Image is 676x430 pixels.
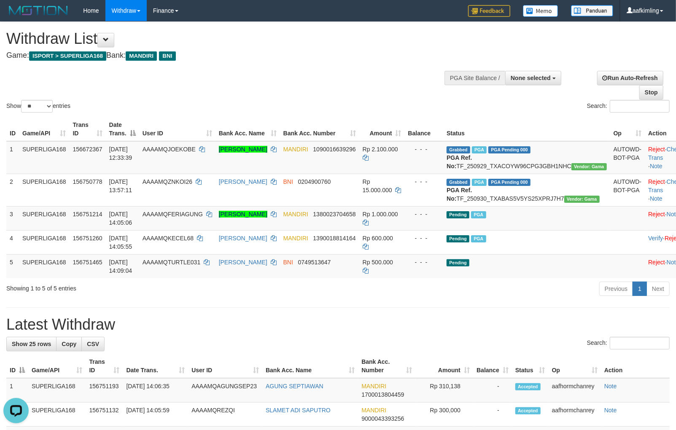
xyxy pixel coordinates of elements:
[511,75,551,81] span: None selected
[123,378,188,403] td: [DATE] 14:06:35
[443,174,610,206] td: TF_250930_TXABAS5V5YS25XPRJ7H7
[515,383,541,390] span: Accepted
[86,403,123,427] td: 156751132
[70,117,106,141] th: Trans ID: activate to sort column ascending
[143,235,194,242] span: AAAAMQKECEL68
[6,4,70,17] img: MOTION_logo.png
[126,51,157,61] span: MANDIRI
[599,282,633,296] a: Previous
[219,146,267,153] a: [PERSON_NAME]
[650,195,663,202] a: Note
[358,354,415,378] th: Bank Acc. Number: activate to sort column ascending
[87,341,99,347] span: CSV
[3,3,29,29] button: Open LiveChat chat widget
[28,354,86,378] th: Game/API: activate to sort column ascending
[443,117,610,141] th: Status
[6,316,670,333] h1: Latest Withdraw
[415,378,473,403] td: Rp 310,138
[549,378,601,403] td: aafhormchanrey
[313,211,356,218] span: Copy 1380023704658 to clipboard
[86,354,123,378] th: Trans ID: activate to sort column ascending
[447,187,472,202] b: PGA Ref. No:
[6,337,57,351] a: Show 25 rows
[648,178,665,185] a: Reject
[73,146,102,153] span: 156672367
[283,235,308,242] span: MANDIRI
[505,71,561,85] button: None selected
[143,146,196,153] span: AAAAMQJOEKOBE
[648,211,665,218] a: Reject
[159,51,175,61] span: BNI
[188,354,262,378] th: User ID: activate to sort column ascending
[298,259,331,266] span: Copy 0749513647 to clipboard
[361,391,404,398] span: Copy 1700013804459 to clipboard
[512,354,549,378] th: Status: activate to sort column ascending
[298,178,331,185] span: Copy 0204900760 to clipboard
[219,235,267,242] a: [PERSON_NAME]
[283,146,308,153] span: MANDIRI
[28,403,86,427] td: SUPERLIGA168
[447,154,472,169] b: PGA Ref. No:
[6,230,19,254] td: 4
[19,174,70,206] td: SUPERLIGA168
[488,179,531,186] span: PGA Pending
[363,146,398,153] span: Rp 2.100.000
[29,51,106,61] span: ISPORT > SUPERLIGA168
[21,100,53,113] select: Showentries
[447,146,470,153] span: Grabbed
[363,259,393,266] span: Rp 500.000
[646,282,670,296] a: Next
[408,177,440,186] div: - - -
[610,174,645,206] td: AUTOWD-BOT-PGA
[6,378,28,403] td: 1
[6,51,442,60] h4: Game: Bank:
[19,254,70,278] td: SUPERLIGA168
[472,179,487,186] span: Marked by aafsoycanthlai
[597,71,663,85] a: Run Auto-Refresh
[188,403,262,427] td: AAAAMQREZQI
[610,117,645,141] th: Op: activate to sort column ascending
[447,235,469,242] span: Pending
[6,100,70,113] label: Show entries
[601,354,670,378] th: Action
[12,341,51,347] span: Show 25 rows
[109,235,132,250] span: [DATE] 14:05:55
[19,141,70,174] td: SUPERLIGA168
[28,378,86,403] td: SUPERLIGA168
[473,354,512,378] th: Balance: activate to sort column ascending
[219,259,267,266] a: [PERSON_NAME]
[610,100,670,113] input: Search:
[73,235,102,242] span: 156751260
[587,337,670,349] label: Search:
[405,117,444,141] th: Balance
[109,259,132,274] span: [DATE] 14:09:04
[219,178,267,185] a: [PERSON_NAME]
[468,5,510,17] img: Feedback.jpg
[6,141,19,174] td: 1
[143,211,203,218] span: AAAAMQFERIAGUNG
[408,145,440,153] div: - - -
[81,337,105,351] a: CSV
[19,230,70,254] td: SUPERLIGA168
[415,403,473,427] td: Rp 300,000
[549,354,601,378] th: Op: activate to sort column ascending
[109,146,132,161] span: [DATE] 12:33:39
[549,403,601,427] td: aafhormchanrey
[415,354,473,378] th: Amount: activate to sort column ascending
[262,354,358,378] th: Bank Acc. Name: activate to sort column ascending
[488,146,531,153] span: PGA Pending
[363,211,398,218] span: Rp 1.000.000
[143,259,200,266] span: AAAAMQTURTLE031
[283,211,308,218] span: MANDIRI
[564,196,600,203] span: Vendor URL: https://trx31.1velocity.biz
[139,117,215,141] th: User ID: activate to sort column ascending
[6,174,19,206] td: 2
[86,378,123,403] td: 156751193
[6,354,28,378] th: ID: activate to sort column descending
[266,383,323,390] a: AGUNG SEPTIAWAN
[361,415,404,422] span: Copy 9000043393256 to clipboard
[408,258,440,266] div: - - -
[73,211,102,218] span: 156751214
[215,117,280,141] th: Bank Acc. Name: activate to sort column ascending
[19,206,70,230] td: SUPERLIGA168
